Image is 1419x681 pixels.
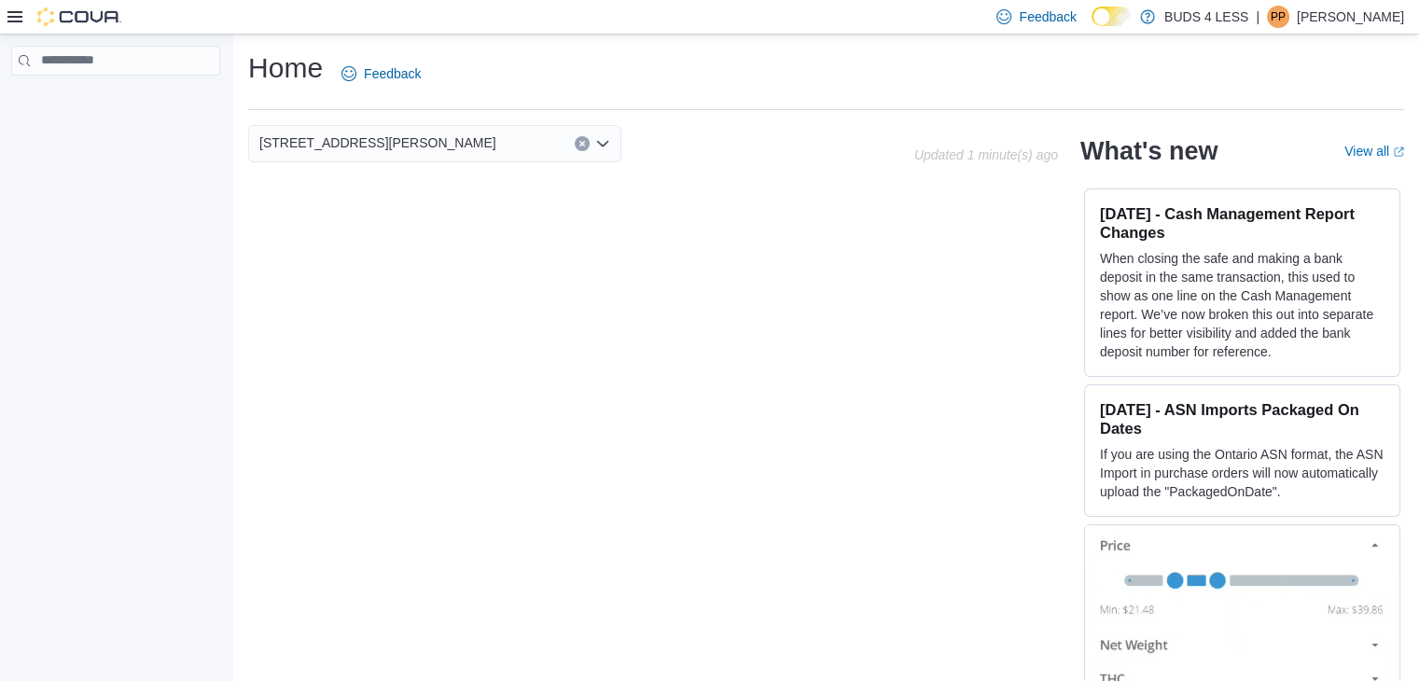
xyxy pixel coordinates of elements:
h3: [DATE] - ASN Imports Packaged On Dates [1100,400,1384,438]
nav: Complex example [11,79,220,124]
input: Dark Mode [1092,7,1131,26]
a: Feedback [334,55,428,92]
a: View allExternal link [1344,144,1404,159]
span: Feedback [364,64,421,83]
p: If you are using the Ontario ASN format, the ASN Import in purchase orders will now automatically... [1100,445,1384,501]
p: BUDS 4 LESS [1164,6,1248,28]
svg: External link [1393,146,1404,158]
h1: Home [248,49,323,87]
span: Dark Mode [1092,26,1092,27]
div: Patricia Phillips [1267,6,1289,28]
span: PP [1271,6,1286,28]
p: When closing the safe and making a bank deposit in the same transaction, this used to show as one... [1100,249,1384,361]
h3: [DATE] - Cash Management Report Changes [1100,204,1384,242]
img: Cova [37,7,121,26]
span: Feedback [1019,7,1076,26]
p: Updated 1 minute(s) ago [914,147,1058,162]
p: | [1256,6,1259,28]
span: [STREET_ADDRESS][PERSON_NAME] [259,132,496,154]
button: Open list of options [595,136,610,151]
h2: What's new [1080,136,1217,166]
button: Clear input [575,136,590,151]
p: [PERSON_NAME] [1297,6,1404,28]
